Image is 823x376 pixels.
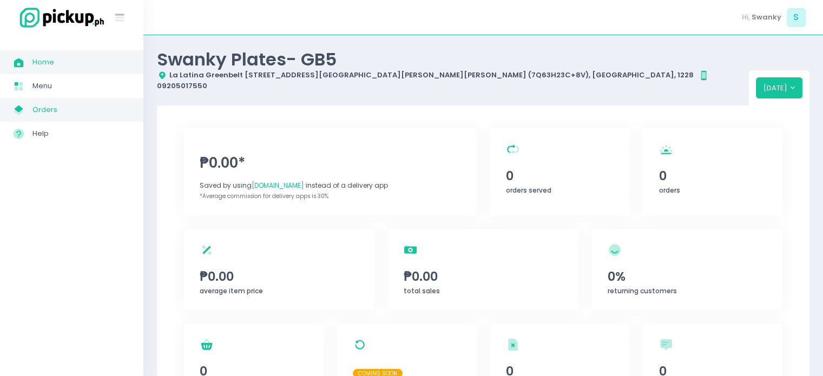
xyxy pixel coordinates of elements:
[752,12,781,23] span: Swanky
[32,127,130,141] span: Help
[659,186,680,195] span: orders
[32,79,130,93] span: Menu
[32,103,130,117] span: Orders
[643,128,782,215] a: 0orders
[742,12,750,23] span: Hi,
[32,55,130,69] span: Home
[157,70,749,91] div: La Latina Greenbelt [STREET_ADDRESS][GEOGRAPHIC_DATA][PERSON_NAME][PERSON_NAME] (7Q63H23C+8V), [G...
[608,267,767,286] span: 0%
[14,6,106,29] img: logo
[157,49,749,70] div: Swanky Plates- GB5
[200,192,328,200] span: *Average commission for delivery apps is 30%
[787,8,806,27] span: S
[200,181,460,190] div: Saved by using instead of a delivery app
[490,128,630,215] a: 0orders served
[404,286,440,295] span: total sales
[404,267,563,286] span: ₱0.00
[200,286,263,295] span: average item price
[200,153,460,174] span: ₱0.00*
[756,77,803,98] button: [DATE]
[506,167,614,185] span: 0
[388,229,578,310] a: ₱0.00total sales
[200,267,359,286] span: ₱0.00
[252,181,304,190] span: [DOMAIN_NAME]
[184,229,374,310] a: ₱0.00average item price
[592,229,782,310] a: 0%returning customers
[608,286,677,295] span: returning customers
[506,186,551,195] span: orders served
[659,167,767,185] span: 0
